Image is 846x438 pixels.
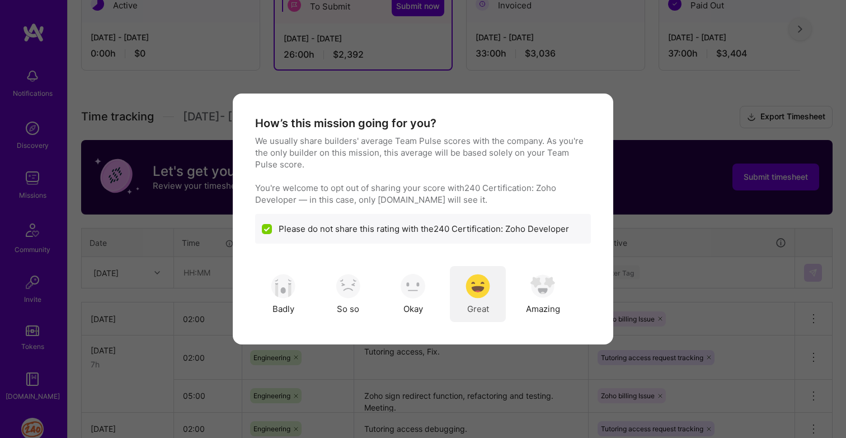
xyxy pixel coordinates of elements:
[233,94,613,344] div: modal
[255,116,436,131] h4: How’s this mission going for you?
[467,303,489,315] span: Great
[530,274,555,299] img: soso
[466,274,490,299] img: soso
[403,303,423,315] span: Okay
[271,274,295,299] img: soso
[279,223,569,235] label: Please do not share this rating with the 240 Certification: Zoho Developer
[255,135,591,206] p: We usually share builders' average Team Pulse scores with the company. As you're the only builder...
[526,303,560,315] span: Amazing
[337,303,359,315] span: So so
[272,303,294,315] span: Badly
[336,274,360,299] img: soso
[401,274,425,299] img: soso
